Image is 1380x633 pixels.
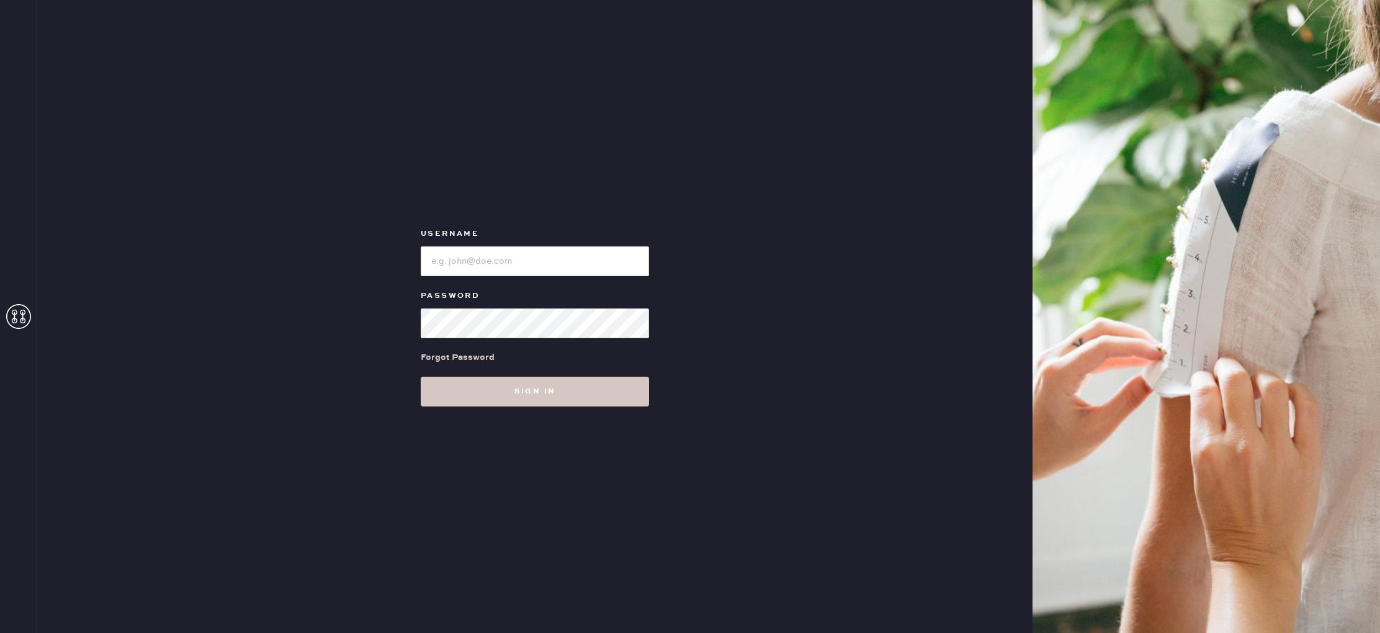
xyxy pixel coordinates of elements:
[421,289,649,303] label: Password
[421,227,649,241] label: Username
[421,338,495,377] a: Forgot Password
[421,246,649,276] input: e.g. john@doe.com
[421,377,649,406] button: Sign in
[421,351,495,364] div: Forgot Password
